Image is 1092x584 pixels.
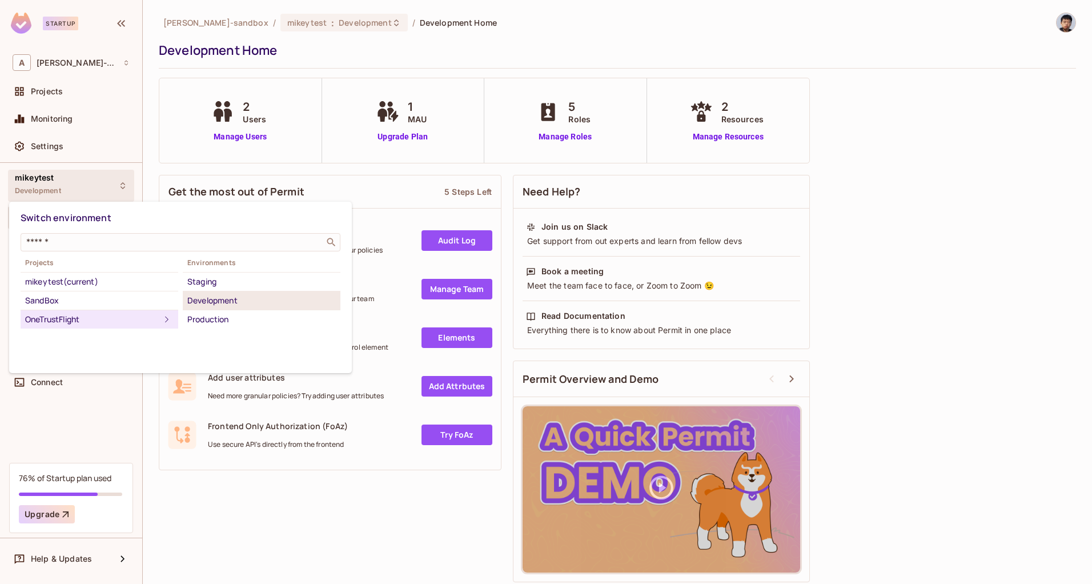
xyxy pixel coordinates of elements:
[25,313,160,326] div: OneTrustFlight
[25,275,174,289] div: mikeytest (current)
[21,211,111,224] span: Switch environment
[187,294,336,307] div: Development
[21,258,178,267] span: Projects
[183,258,340,267] span: Environments
[187,275,336,289] div: Staging
[25,294,174,307] div: SandBox
[187,313,336,326] div: Production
